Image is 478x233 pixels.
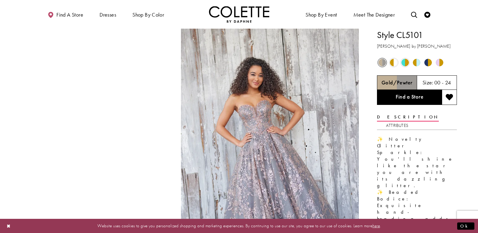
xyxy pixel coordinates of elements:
[4,221,14,231] button: Close Dialog
[56,12,83,18] span: Find a store
[377,90,442,105] a: Find a Store
[372,223,380,229] a: here
[353,12,395,18] span: Meet the designer
[305,12,337,18] span: Shop By Event
[209,6,269,23] img: Colette by Daphne
[43,222,435,230] p: Website uses cookies to give you personalized shopping and marketing experiences. By continuing t...
[400,57,410,68] div: Turquoise/Gold
[352,6,397,23] a: Meet the designer
[132,12,164,18] span: Shop by color
[381,80,412,86] h5: Chosen color
[100,12,116,18] span: Dresses
[386,121,408,130] a: Attributes
[423,79,433,86] span: Size:
[457,222,474,230] button: Submit Dialog
[304,6,338,23] span: Shop By Event
[377,43,457,50] h3: [PERSON_NAME] by [PERSON_NAME]
[377,57,457,68] div: Product color controls state depends on size chosen
[377,57,388,68] div: Gold/Pewter
[442,90,457,105] button: Add to wishlist
[411,57,422,68] div: Light Blue/Gold
[434,80,451,86] h5: 00 - 24
[131,6,166,23] span: Shop by color
[209,6,269,23] a: Visit Home Page
[98,6,118,23] span: Dresses
[377,113,439,121] a: Description
[46,6,85,23] a: Find a store
[377,29,457,41] h1: Style CL5101
[410,6,419,23] a: Toggle search
[423,6,432,23] a: Check Wishlist
[423,57,433,68] div: Navy/Gold
[388,57,399,68] div: Gold/White
[434,57,445,68] div: Lilac/Gold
